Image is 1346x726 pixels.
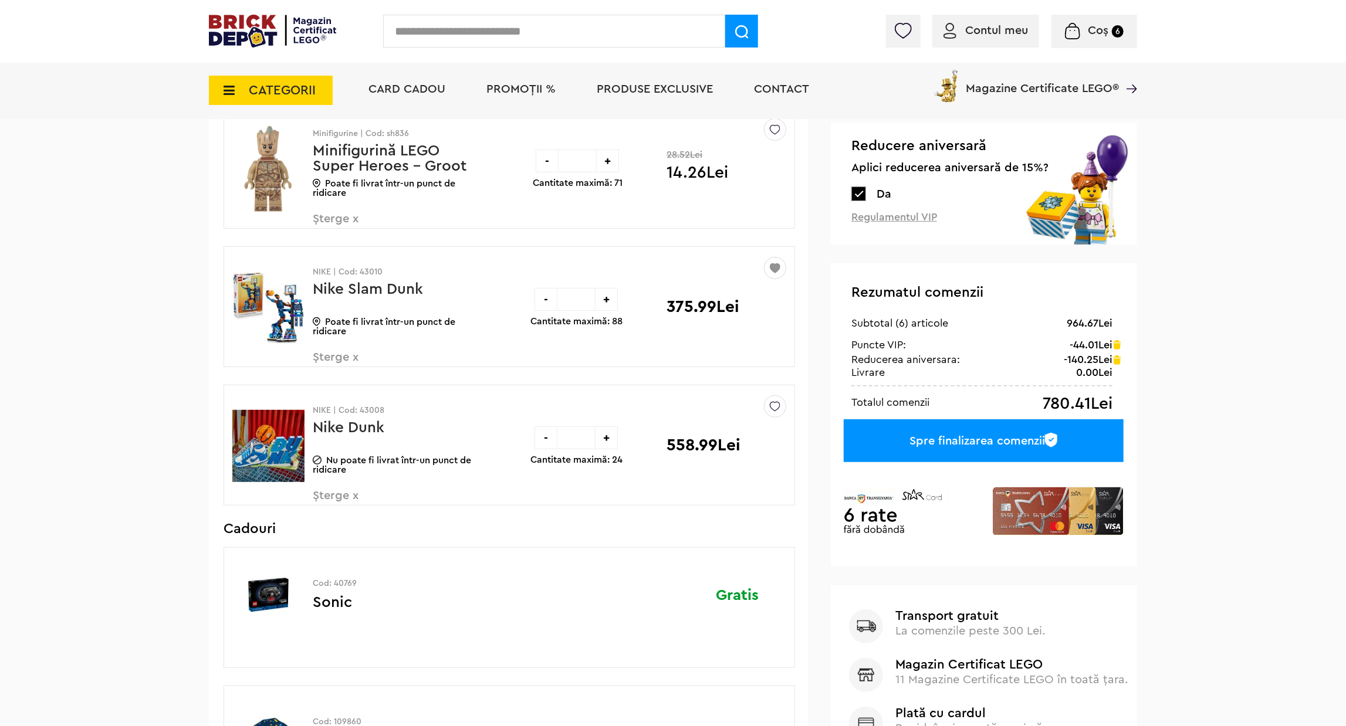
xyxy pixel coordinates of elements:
[313,281,423,297] a: Nike Slam Dunk
[851,339,906,351] div: Puncte VIP:
[313,130,480,138] p: Minifigurine | Cod: sh836
[530,317,623,326] p: Cantitate maximă: 88
[313,213,451,238] span: Șterge x
[965,25,1028,36] span: Contul meu
[1067,316,1112,330] div: 964.67Lei
[851,365,885,379] div: Livrare
[895,609,1129,622] b: Transport gratuit
[533,178,623,188] p: Cantitate maximă: 71
[851,137,1117,155] span: Reducere aniversară
[1043,395,1112,412] div: 780.41Lei
[530,455,623,464] p: Cantitate maximă: 24
[895,707,1129,720] b: Plată cu cardul
[1064,354,1112,365] div: -140.25Lei
[851,316,948,330] div: Subtotal (6) articole
[535,426,557,449] div: -
[754,83,809,95] a: Contact
[667,298,739,315] p: 375.99Lei
[667,548,759,642] div: Gratis
[595,426,618,449] div: +
[313,268,480,276] p: NIKE | Cod: 43010
[313,143,466,189] a: Minifigurină LEGO Super Heroes - Groot sh836
[313,317,480,336] p: Poate fi livrat într-un punct de ridicare
[667,437,740,453] p: 558.99Lei
[1076,365,1112,379] div: 0.00Lei
[232,263,305,351] img: Nike Slam Dunk
[877,188,891,200] span: Da
[895,625,1046,637] span: La comenzile peste 300 Lei.
[966,67,1119,94] span: Magazine Certificate LEGO®
[595,288,618,311] div: +
[895,674,1128,686] span: 11 Magazine Certificate LEGO în toată țara.
[232,551,305,639] img: Sonic
[313,490,451,515] span: Șterge x
[851,286,983,300] span: Rezumatul comenzii
[368,83,445,95] a: Card Cadou
[943,25,1028,36] a: Contul meu
[1119,67,1137,79] a: Magazine Certificate LEGO®
[849,658,883,692] img: Magazin Certificat LEGO
[313,351,451,376] span: Șterge x
[851,212,937,222] a: Regulamentul VIP
[235,125,302,213] img: Minifigurină LEGO Super Heroes - Groot sh836
[313,179,480,198] p: Poate fi livrat într-un punct de ridicare
[667,164,728,181] span: 14.26Lei
[313,579,480,588] p: Cod: 40769
[1112,25,1124,38] small: 6
[535,288,557,311] div: -
[1088,25,1108,36] span: Coș
[249,84,316,97] span: CATEGORII
[597,83,713,95] a: Produse exclusive
[851,354,960,365] div: Reducerea aniversara:
[667,150,728,160] span: 28.52Lei
[1070,339,1112,351] div: -44.01Lei
[895,658,1129,671] b: Magazin Certificat LEGO
[313,595,480,625] p: Sonic
[313,456,480,474] p: Nu poate fi livrat într-un punct de ridicare
[851,161,1117,175] span: Aplici reducerea aniversară de 15%?
[536,150,559,172] div: -
[596,150,619,172] div: +
[313,420,384,435] a: Nike Dunk
[313,718,480,726] p: Cod: 109860
[224,523,795,535] h3: Cadouri
[851,395,929,409] div: Totalul comenzii
[849,609,883,643] img: Transport gratuit
[486,83,556,95] a: PROMOȚII %
[313,406,480,415] p: NIKE | Cod: 43008
[232,402,305,490] img: Nike Dunk
[844,419,1124,462] a: Spre finalizarea comenzii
